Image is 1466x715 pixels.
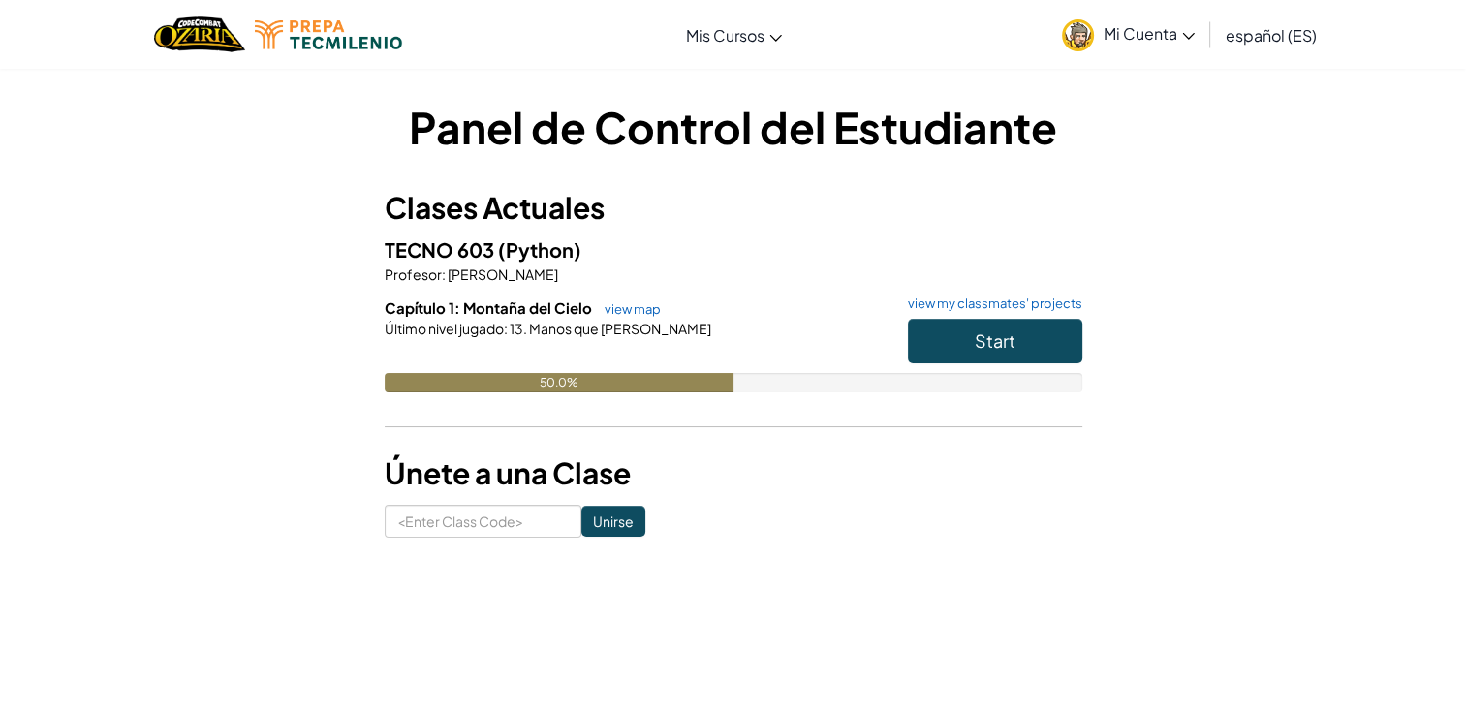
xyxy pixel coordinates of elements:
[975,329,1015,352] span: Start
[498,237,581,262] span: (Python)
[1062,19,1094,51] img: avatar
[676,9,792,61] a: Mis Cursos
[446,265,558,283] span: [PERSON_NAME]
[385,320,504,337] span: Último nivel jugado
[1216,9,1326,61] a: español (ES)
[385,265,442,283] span: Profesor
[595,301,661,317] a: view map
[442,265,446,283] span: :
[908,319,1082,363] button: Start
[1104,23,1195,44] span: Mi Cuenta
[385,97,1082,157] h1: Panel de Control del Estudiante
[154,15,244,54] img: Home
[255,20,402,49] img: Tecmilenio logo
[385,186,1082,230] h3: Clases Actuales
[581,506,645,537] input: Unirse
[154,15,244,54] a: Ozaria by CodeCombat logo
[898,297,1082,310] a: view my classmates' projects
[385,298,595,317] span: Capítulo 1: Montaña del Cielo
[508,320,527,337] span: 13.
[385,237,498,262] span: TECNO 603
[385,451,1082,495] h3: Únete a una Clase
[686,25,764,46] span: Mis Cursos
[385,373,733,392] div: 50.0%
[527,320,711,337] span: Manos que [PERSON_NAME]
[385,505,581,538] input: <Enter Class Code>
[504,320,508,337] span: :
[1052,4,1204,65] a: Mi Cuenta
[1226,25,1317,46] span: español (ES)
